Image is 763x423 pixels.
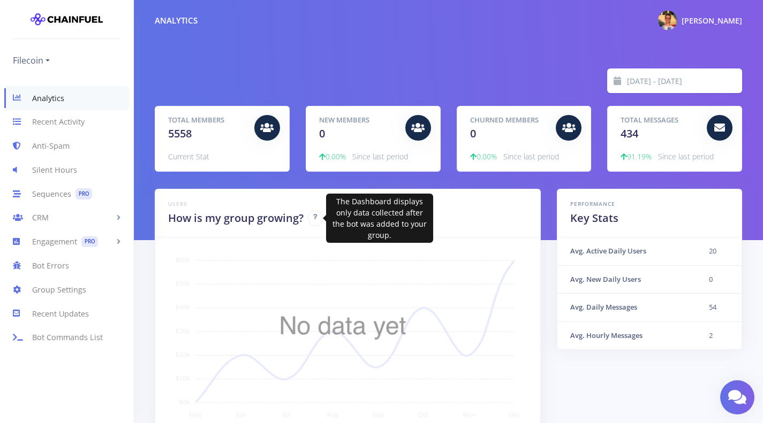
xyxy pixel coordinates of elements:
h6: Users [168,200,527,208]
span: 0 [319,126,325,141]
th: Avg. Active Daily Users [557,237,696,265]
span: Since last period [503,151,559,161]
img: @konnsst Photo [658,11,677,30]
div: The Dashboard displays only data collected after the bot was added to your group. [326,194,433,243]
td: 2 [696,321,742,349]
span: [PERSON_NAME] [682,16,742,26]
span: 434 [621,126,638,141]
span: 0 [470,126,476,141]
h5: Churned Members [470,115,548,126]
h2: Key Stats [570,210,729,226]
span: 5558 [168,126,192,141]
td: 54 [696,294,742,322]
a: Analytics [4,86,129,110]
a: Filecoin [13,52,50,69]
td: 0 [696,265,742,294]
th: Avg. New Daily Users [557,265,696,294]
a: @konnsst Photo [PERSON_NAME] [649,9,742,32]
span: 0.00% [470,151,497,161]
span: PRO [75,188,92,199]
h2: How is my group growing? [168,210,304,226]
span: 0.00% [319,151,346,161]
span: 91.19% [621,151,652,161]
h5: New Members [319,115,397,126]
span: PRO [81,236,98,248]
span: Since last period [352,151,408,161]
h6: Performance [570,200,729,208]
th: Avg. Daily Messages [557,294,696,322]
h5: Total Messages [621,115,699,126]
span: Since last period [658,151,714,161]
span: Current Stat [168,151,209,161]
div: Analytics [155,14,198,27]
td: 20 [696,237,742,265]
th: Avg. Hourly Messages [557,321,696,349]
img: chainfuel-logo [31,9,103,30]
h5: Total Members [168,115,246,126]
